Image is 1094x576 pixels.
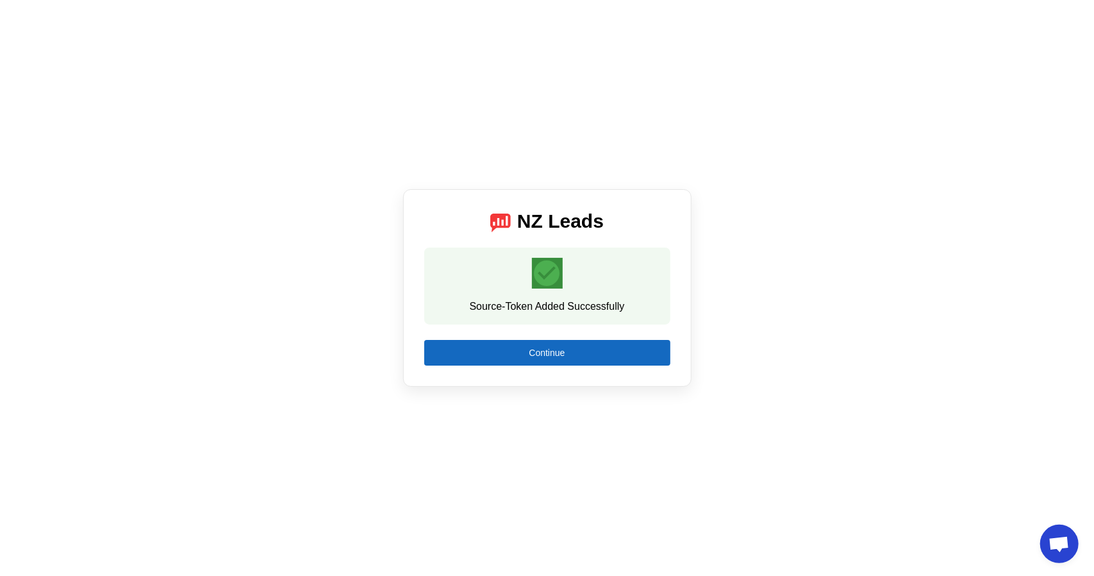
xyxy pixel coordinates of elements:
mat-icon: check_circle [532,258,563,289]
span: Continue [529,348,565,358]
button: Continue [424,340,670,366]
div: NZ Leads [517,210,604,233]
div: Source-Token Added Successfully [470,299,625,314]
img: logo [490,210,511,232]
a: Open chat [1040,525,1079,563]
